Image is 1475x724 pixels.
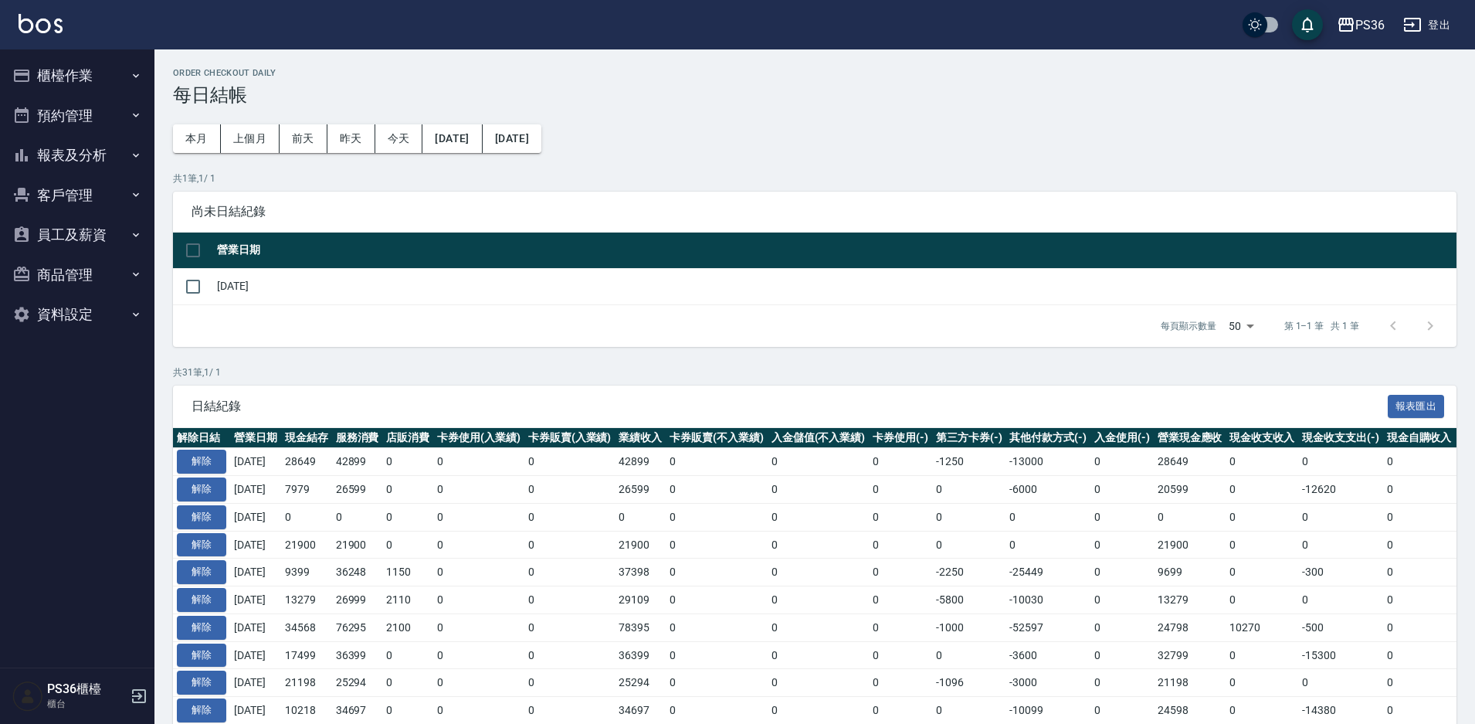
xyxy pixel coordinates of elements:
button: 資料設定 [6,294,148,335]
button: 解除 [177,671,226,695]
td: 42899 [332,448,383,476]
div: PS36 [1355,15,1385,35]
td: 36399 [332,641,383,669]
td: 21900 [615,531,666,559]
td: -15300 [1298,641,1383,669]
td: 0 [433,669,524,697]
h2: Order checkout daily [173,68,1456,78]
th: 服務消費 [332,428,383,448]
td: 42899 [615,448,666,476]
td: 0 [768,476,870,504]
button: 解除 [177,560,226,584]
td: 0 [382,448,433,476]
th: 營業日期 [230,428,281,448]
td: [DATE] [230,641,281,669]
td: 0 [869,559,932,586]
td: -3000 [1005,669,1090,697]
td: 0 [768,531,870,559]
td: 0 [1090,503,1154,531]
p: 共 1 筆, 1 / 1 [173,172,1456,185]
td: 29109 [615,586,666,614]
td: 25294 [332,669,383,697]
td: 0 [666,503,768,531]
p: 第 1–1 筆 共 1 筆 [1284,319,1359,333]
td: 0 [382,531,433,559]
td: 0 [382,503,433,531]
button: 解除 [177,478,226,501]
td: 0 [524,559,615,586]
td: 76295 [332,614,383,641]
td: 0 [281,503,332,531]
td: 0 [1383,669,1456,697]
th: 第三方卡券(-) [932,428,1006,448]
td: 0 [524,531,615,559]
td: 13279 [281,586,332,614]
td: -10030 [1005,586,1090,614]
button: 員工及薪資 [6,215,148,255]
span: 尚未日結紀錄 [192,204,1438,219]
td: 0 [666,614,768,641]
td: 0 [433,476,524,504]
td: [DATE] [230,669,281,697]
td: 0 [666,531,768,559]
td: -1000 [932,614,1006,641]
td: 26599 [615,476,666,504]
p: 共 31 筆, 1 / 1 [173,365,1456,379]
td: 0 [869,448,932,476]
td: 0 [1226,586,1298,614]
button: 前天 [280,124,327,153]
td: -1096 [932,669,1006,697]
button: 客戶管理 [6,175,148,216]
td: 0 [1298,503,1383,531]
td: 0 [768,503,870,531]
td: 36399 [615,641,666,669]
button: [DATE] [483,124,541,153]
td: 0 [869,531,932,559]
td: 0 [615,503,666,531]
td: 0 [1298,531,1383,559]
td: [DATE] [230,476,281,504]
td: 78395 [615,614,666,641]
button: 解除 [177,699,226,722]
th: 業績收入 [615,428,666,448]
td: 0 [433,503,524,531]
td: 0 [1090,669,1154,697]
td: 0 [382,476,433,504]
button: 櫃檯作業 [6,56,148,96]
td: 0 [524,503,615,531]
th: 現金收支收入 [1226,428,1298,448]
td: 0 [768,586,870,614]
td: 0 [433,559,524,586]
button: 解除 [177,644,226,668]
td: 21900 [1154,531,1226,559]
td: 0 [1090,476,1154,504]
td: 0 [1090,614,1154,641]
td: 0 [869,586,932,614]
h5: PS36櫃檯 [47,682,126,697]
td: 26599 [332,476,383,504]
button: 解除 [177,616,226,640]
td: 0 [869,503,932,531]
td: 0 [1226,531,1298,559]
td: 0 [524,476,615,504]
img: Logo [19,14,63,33]
td: 0 [869,476,932,504]
td: 0 [869,641,932,669]
th: 卡券販賣(入業績) [524,428,615,448]
td: 0 [932,503,1006,531]
td: 20599 [1154,476,1226,504]
td: 28649 [281,448,332,476]
td: 0 [666,476,768,504]
td: 0 [1383,476,1456,504]
td: [DATE] [213,268,1456,304]
button: 今天 [375,124,423,153]
td: 0 [1226,559,1298,586]
button: 上個月 [221,124,280,153]
td: 0 [932,641,1006,669]
button: 解除 [177,588,226,612]
button: [DATE] [422,124,482,153]
td: 0 [666,586,768,614]
th: 卡券使用(入業績) [433,428,524,448]
td: -12620 [1298,476,1383,504]
td: 0 [768,614,870,641]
